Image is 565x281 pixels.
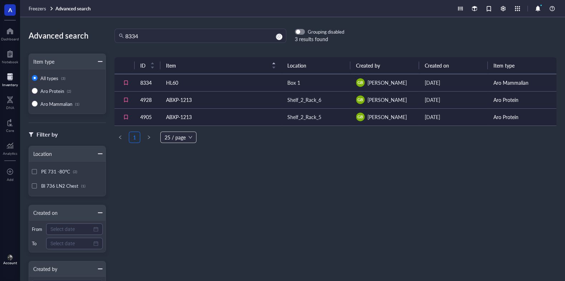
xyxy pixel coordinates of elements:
div: Created on [29,209,58,217]
div: DNA [6,105,14,110]
div: Shelf_2_Rack_5 [287,113,321,121]
td: ABXP-1213 [160,108,282,125]
div: [DATE] [425,79,482,87]
a: Analytics [3,140,17,156]
span: right [147,135,151,139]
a: DNA [6,94,14,110]
span: GB [357,97,363,103]
td: Aro Protein [488,91,556,108]
span: All types [40,75,58,82]
th: Item [160,57,282,74]
span: Aro Protein [40,88,64,94]
span: Freezers [29,5,46,12]
div: Notebook [2,60,18,64]
span: 25 / page [165,132,192,143]
td: Aro Mammalian [488,74,556,91]
div: [DATE] [425,113,482,121]
th: Created on [419,57,488,74]
div: Inventory [2,83,18,87]
button: right [143,132,155,143]
th: Created by [350,57,419,74]
span: A [8,5,12,14]
div: Filter by [36,130,58,139]
div: Add [7,177,14,182]
a: Inventory [2,71,18,87]
input: Select date [50,240,92,247]
div: Dashboard [1,37,19,41]
div: (3) [61,76,65,80]
a: Freezers [29,5,54,12]
td: 8334 [135,74,160,91]
div: [DATE] [425,96,482,104]
div: (2) [73,169,77,174]
span: [PERSON_NAME] [367,79,407,86]
td: 4928 [135,91,160,108]
li: Next Page [143,132,155,143]
span: [PERSON_NAME] [367,113,407,120]
th: ID [135,57,160,74]
div: Shelf_2_Rack_6 [287,96,321,104]
a: 1 [129,132,140,143]
td: ABXP-1213 [160,91,282,108]
td: HL60 [160,74,282,91]
span: ID [140,61,146,69]
div: 3 results found [295,35,344,43]
div: (1) [81,184,86,188]
div: Account [3,261,17,265]
span: BI 736 LN2 Chest [41,182,78,189]
div: Created by [29,265,57,273]
div: Grouping disabled [308,29,344,35]
a: Advanced search [55,5,92,12]
div: Page Size [160,132,196,143]
div: (1) [75,102,79,106]
div: From [32,226,43,232]
span: [PERSON_NAME] [367,96,407,103]
a: Dashboard [1,25,19,41]
a: Core [6,117,14,133]
td: 4905 [135,108,160,125]
div: Box 1 [287,79,300,87]
img: 194d251f-2f82-4463-8fb8-8f750e7a68d2.jpeg [7,255,13,260]
a: Notebook [2,48,18,64]
li: Previous Page [115,132,126,143]
div: To [32,240,43,247]
span: GB [357,114,363,120]
button: left [115,132,126,143]
th: Location [282,57,350,74]
div: Analytics [3,151,17,156]
div: Item type [29,58,54,65]
input: Select date [50,225,92,233]
div: Advanced search [29,29,106,42]
span: Aro Mammalian [40,100,72,107]
span: GB [357,80,363,86]
div: Location [29,150,52,158]
th: Item type [488,57,556,74]
td: Aro Protein [488,108,556,125]
div: (2) [67,89,71,93]
span: Item [166,61,267,69]
div: Core [6,128,14,133]
span: left [118,135,122,139]
span: PE 731 -80°C [41,168,70,175]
